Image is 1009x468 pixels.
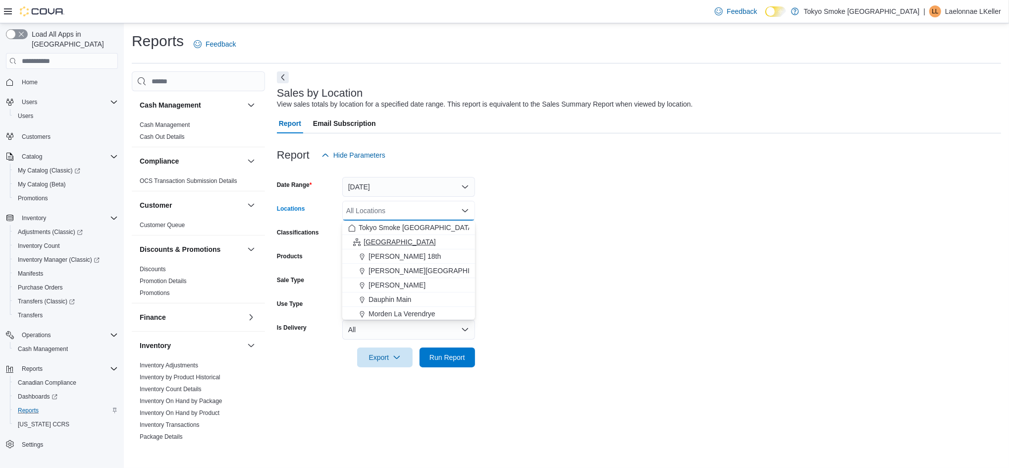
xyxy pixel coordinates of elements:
[140,156,243,166] button: Compliance
[132,219,265,235] div: Customer
[342,307,475,321] button: Morden La Verendrye
[14,254,118,266] span: Inventory Manager (Classic)
[18,297,75,305] span: Transfers (Classic)
[765,6,786,17] input: Dark Mode
[18,256,100,264] span: Inventory Manager (Classic)
[2,328,122,342] button: Operations
[14,391,118,403] span: Dashboards
[132,175,265,191] div: Compliance
[140,312,243,322] button: Finance
[10,253,122,267] a: Inventory Manager (Classic)
[18,112,33,120] span: Users
[10,342,122,356] button: Cash Management
[140,177,237,184] a: OCS Transaction Submission Details
[22,214,46,222] span: Inventory
[14,165,84,176] a: My Catalog (Classic)
[140,362,198,369] a: Inventory Adjustments
[140,244,220,254] h3: Discounts & Promotions
[277,300,303,308] label: Use Type
[10,191,122,205] button: Promotions
[14,405,43,416] a: Reports
[318,145,389,165] button: Hide Parameters
[18,363,47,375] button: Reports
[342,249,475,264] button: [PERSON_NAME] 18th
[10,267,122,281] button: Manifests
[14,295,79,307] a: Transfers (Classic)
[18,284,63,292] span: Purchase Orders
[277,149,310,161] h3: Report
[369,280,425,290] span: [PERSON_NAME]
[140,341,243,351] button: Inventory
[2,211,122,225] button: Inventory
[140,433,183,441] span: Package Details
[140,421,200,429] span: Inventory Transactions
[10,164,122,177] a: My Catalog (Classic)
[14,226,87,238] a: Adjustments (Classic)
[2,75,122,89] button: Home
[18,212,118,224] span: Inventory
[140,200,172,210] h3: Customer
[14,254,104,266] a: Inventory Manager (Classic)
[140,121,190,128] a: Cash Management
[277,181,312,189] label: Date Range
[140,361,198,369] span: Inventory Adjustments
[18,242,60,250] span: Inventory Count
[277,205,305,213] label: Locations
[245,311,257,323] button: Finance
[2,362,122,376] button: Reports
[10,390,122,404] a: Dashboards
[359,223,475,233] span: Tokyo Smoke [GEOGRAPHIC_DATA]
[18,151,46,163] button: Catalog
[804,5,920,17] p: Tokyo Smoke [GEOGRAPHIC_DATA]
[277,71,289,83] button: Next
[18,151,118,163] span: Catalog
[22,98,37,106] span: Users
[342,235,475,249] button: [GEOGRAPHIC_DATA]
[140,265,166,273] span: Discounts
[18,130,118,142] span: Customers
[14,268,47,280] a: Manifests
[140,221,185,229] span: Customer Queue
[18,76,118,88] span: Home
[14,192,118,204] span: Promotions
[18,212,50,224] button: Inventory
[140,409,219,417] span: Inventory On Hand by Product
[10,225,122,239] a: Adjustments (Classic)
[140,100,201,110] h3: Cash Management
[929,5,941,17] div: Laelonnae LKeller
[14,268,118,280] span: Manifests
[923,5,925,17] p: |
[14,391,61,403] a: Dashboards
[22,133,51,141] span: Customers
[14,377,118,389] span: Canadian Compliance
[461,207,469,215] button: Close list of options
[342,221,475,235] button: Tokyo Smoke [GEOGRAPHIC_DATA]
[245,155,257,167] button: Compliance
[140,386,202,393] a: Inventory Count Details
[140,373,220,381] span: Inventory by Product Historical
[140,100,243,110] button: Cash Management
[277,87,363,99] h3: Sales by Location
[18,167,80,175] span: My Catalog (Classic)
[14,192,52,204] a: Promotions
[140,421,200,428] a: Inventory Transactions
[333,150,385,160] span: Hide Parameters
[363,348,407,367] span: Export
[932,5,938,17] span: LL
[22,441,43,449] span: Settings
[18,131,54,143] a: Customers
[2,95,122,109] button: Users
[18,329,55,341] button: Operations
[342,320,475,340] button: All
[14,418,73,430] a: [US_STATE] CCRS
[18,76,42,88] a: Home
[140,290,170,296] a: Promotions
[132,31,184,51] h1: Reports
[140,385,202,393] span: Inventory Count Details
[342,177,475,197] button: [DATE]
[14,282,67,293] a: Purchase Orders
[18,270,43,278] span: Manifests
[18,363,118,375] span: Reports
[10,376,122,390] button: Canadian Compliance
[140,397,222,405] span: Inventory On Hand by Package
